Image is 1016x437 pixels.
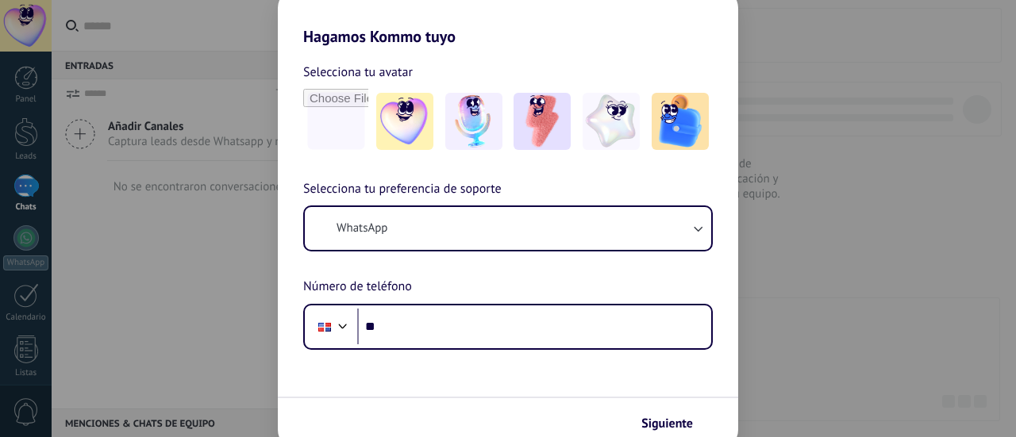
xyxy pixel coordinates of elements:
[303,179,502,200] span: Selecciona tu preferencia de soporte
[376,93,433,150] img: -1.jpeg
[303,277,412,297] span: Número de teléfono
[305,207,711,250] button: WhatsApp
[641,418,693,429] span: Siguiente
[514,93,571,150] img: -3.jpeg
[303,62,413,82] span: Selecciona tu avatar
[310,310,340,343] div: Dominican Republic: + 1
[583,93,640,150] img: -4.jpeg
[634,410,714,437] button: Siguiente
[337,220,387,236] span: WhatsApp
[445,93,502,150] img: -2.jpeg
[652,93,709,150] img: -5.jpeg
